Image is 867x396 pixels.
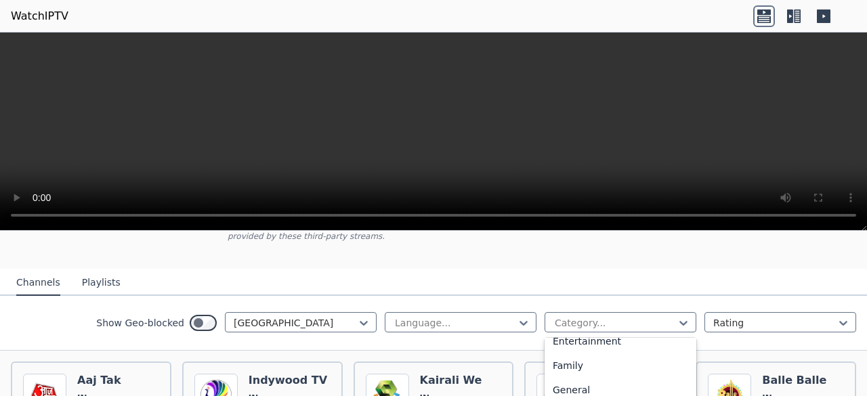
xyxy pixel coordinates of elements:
[82,270,121,296] button: Playlists
[545,329,696,353] div: Entertainment
[420,374,482,387] h6: Kairali We
[77,374,137,387] h6: Aaj Tak
[545,353,696,378] div: Family
[16,270,60,296] button: Channels
[11,8,68,24] a: WatchIPTV
[762,374,826,387] h6: Balle Balle
[96,316,184,330] label: Show Geo-blocked
[249,374,327,387] h6: Indywood TV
